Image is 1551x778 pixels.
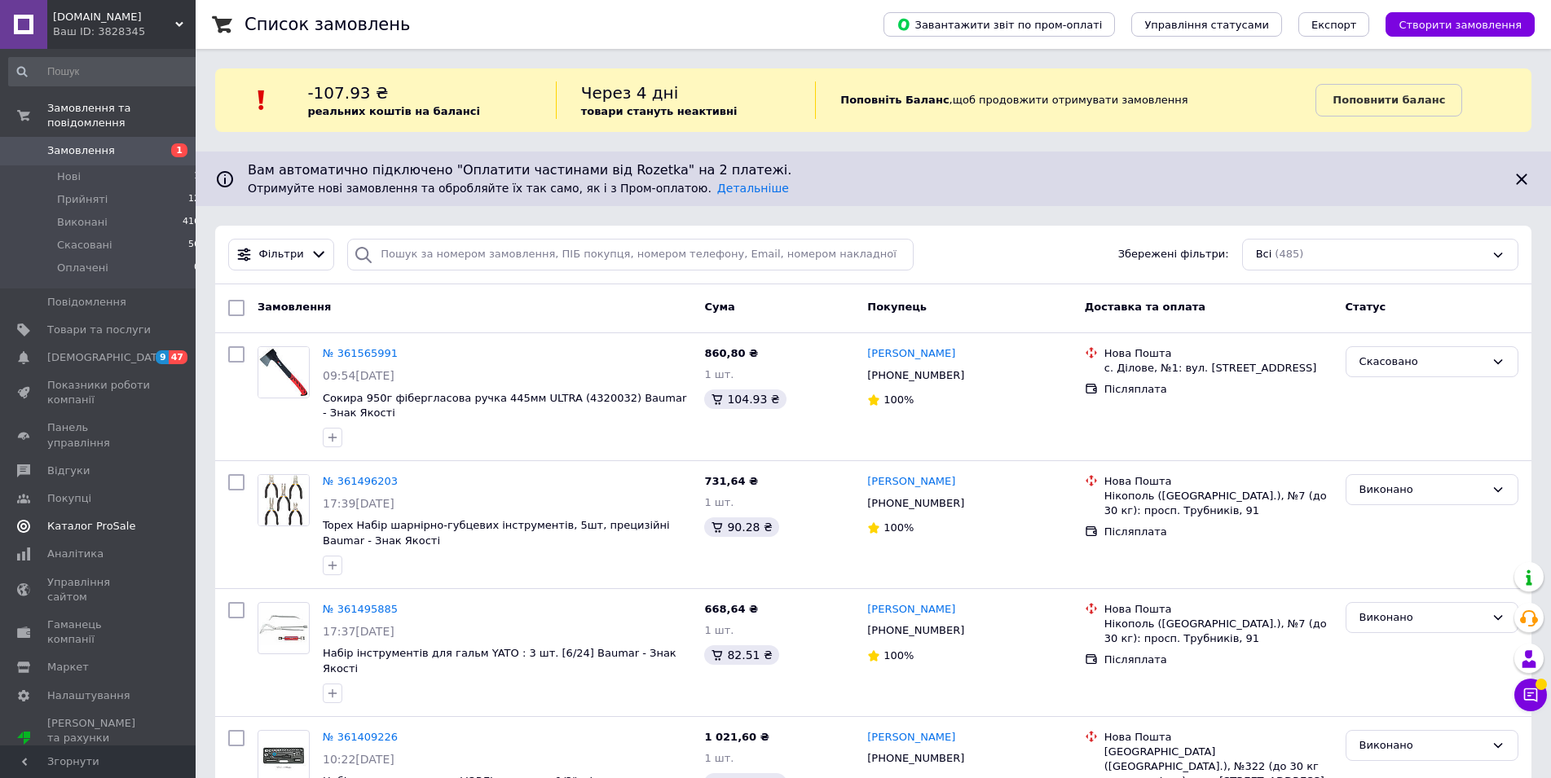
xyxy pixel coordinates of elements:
button: Завантажити звіт по пром-оплаті [883,12,1115,37]
span: Статус [1346,301,1386,313]
a: № 361496203 [323,475,398,487]
div: 90.28 ₴ [704,517,778,537]
a: [PERSON_NAME] [867,730,955,745]
div: [PHONE_NUMBER] [864,493,967,514]
div: Ваш ID: 3828345 [53,24,196,39]
span: Відгуки [47,464,90,478]
span: 100% [883,393,914,406]
span: Управління статусами [1144,19,1269,31]
a: [PERSON_NAME] [867,346,955,362]
span: -107.93 ₴ [307,83,388,103]
span: 1 шт. [704,624,734,636]
a: Сокира 950г фібергласова ручка 445мм ULTRA (4320032) Baumar - Знак Якості [323,392,686,420]
span: 100% [883,649,914,662]
div: Нова Пошта [1104,730,1333,745]
span: 1 шт. [704,496,734,508]
button: Створити замовлення [1386,12,1535,37]
span: Виконані [57,215,108,230]
div: 82.51 ₴ [704,645,778,665]
h1: Список замовлень [245,15,410,34]
span: Замовлення та повідомлення [47,101,196,130]
b: Поповнити баланс [1333,94,1445,106]
a: Набір інструментів для гальм YATO : 3 шт. [6/24] Baumar - Знак Якості [323,647,676,675]
img: :exclamation: [249,88,274,112]
span: 416 [183,215,200,230]
span: Експорт [1311,19,1357,31]
span: (485) [1275,248,1303,260]
span: Збережені фільтри: [1118,247,1229,262]
span: 1 [171,143,187,157]
b: товари стануть неактивні [581,105,738,117]
div: Післяплата [1104,525,1333,539]
img: Фото товару [258,610,309,645]
a: [PERSON_NAME] [867,602,955,618]
span: Всі [1256,247,1272,262]
span: 860,80 ₴ [704,347,758,359]
span: Налаштування [47,688,130,703]
span: 731,64 ₴ [704,475,758,487]
div: 104.93 ₴ [704,389,786,409]
span: 09:54[DATE] [323,369,394,382]
a: Детальніше [717,182,789,195]
div: [PHONE_NUMBER] [864,365,967,386]
span: Покупець [867,301,927,313]
span: 56 [188,238,200,253]
a: Створити замовлення [1369,18,1535,30]
span: Замовлення [258,301,331,313]
span: Управління сайтом [47,575,151,604]
div: Нікополь ([GEOGRAPHIC_DATA].), №7 (до 30 кг): просп. Трубників, 91 [1104,617,1333,646]
span: Покупці [47,491,91,506]
span: Оплачені [57,261,108,275]
div: Скасовано [1359,354,1485,371]
span: Створити замовлення [1399,19,1522,31]
a: № 361409226 [323,731,398,743]
span: 10:22[DATE] [323,753,394,766]
span: Через 4 дні [581,83,679,103]
div: Нова Пошта [1104,602,1333,617]
div: Післяплата [1104,382,1333,397]
a: Фото товару [258,602,310,654]
span: Вам автоматично підключено "Оплатити частинами від Rozetka" на 2 платежі. [248,161,1499,180]
span: 47 [169,350,187,364]
span: 1 шт. [704,368,734,380]
span: [PERSON_NAME] та рахунки [47,716,151,761]
button: Управління статусами [1131,12,1282,37]
div: Виконано [1359,609,1485,626]
div: с. Ділове, №1: вул. [STREET_ADDRESS] [1104,361,1333,376]
span: Товари та послуги [47,323,151,337]
input: Пошук [8,57,201,86]
input: Пошук за номером замовлення, ПІБ покупця, номером телефону, Email, номером накладної [347,239,914,270]
span: Маркет [47,660,89,675]
span: 9 [156,350,169,364]
span: 17:39[DATE] [323,497,394,510]
span: Повідомлення [47,295,126,310]
div: , щоб продовжити отримувати замовлення [815,81,1315,119]
span: Отримуйте нові замовлення та обробляйте їх так само, як і з Пром-оплатою. [248,182,789,195]
span: Каталог ProSale [47,519,135,534]
a: Topex Набір шарнірно-губцевих інструментів, 5шт, прецизійні Baumar - Знак Якості [323,519,670,547]
span: 100% [883,521,914,534]
span: Показники роботи компанії [47,378,151,407]
a: Поповнити баланс [1315,84,1462,116]
a: № 361495885 [323,603,398,615]
span: [DEMOGRAPHIC_DATA] [47,350,168,365]
a: Фото товару [258,474,310,526]
span: Панель управління [47,420,151,450]
div: Виконано [1359,737,1485,754]
span: 1 021,60 ₴ [704,731,769,743]
button: Чат з покупцем [1514,679,1547,711]
span: bober.trade [53,10,175,24]
span: Прийняті [57,192,108,207]
div: Післяплата [1104,653,1333,667]
a: [PERSON_NAME] [867,474,955,490]
span: 668,64 ₴ [704,603,758,615]
span: Нові [57,169,81,184]
span: Скасовані [57,238,112,253]
div: Нова Пошта [1104,346,1333,361]
div: [PHONE_NUMBER] [864,620,967,641]
b: Поповніть Баланс [840,94,949,106]
span: Гаманець компанії [47,618,151,647]
button: Експорт [1298,12,1370,37]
